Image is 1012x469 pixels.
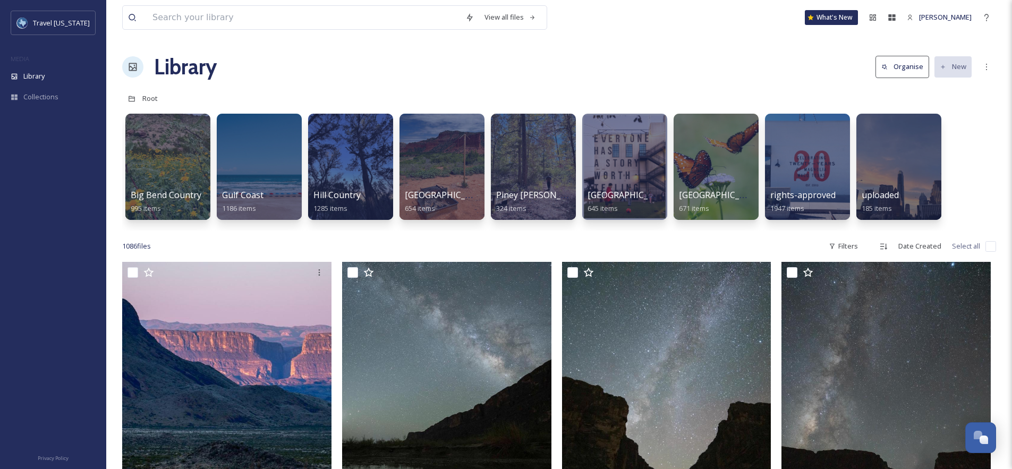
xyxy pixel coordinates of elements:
[23,71,45,81] span: Library
[862,190,899,213] a: uploaded185 items
[875,56,929,78] button: Organise
[405,203,435,213] span: 654 items
[496,203,526,213] span: 324 items
[38,455,69,462] span: Privacy Policy
[142,92,158,105] a: Root
[222,203,256,213] span: 1186 items
[222,190,263,213] a: Gulf Coast1186 items
[496,190,588,213] a: Piney [PERSON_NAME]324 items
[131,190,201,213] a: Big Bend Country995 items
[11,55,29,63] span: MEDIA
[919,12,972,22] span: [PERSON_NAME]
[679,190,812,213] a: [GEOGRAPHIC_DATA][US_STATE]671 items
[38,451,69,464] a: Privacy Policy
[23,92,58,102] span: Collections
[902,7,977,28] a: [PERSON_NAME]
[313,189,361,201] span: Hill Country
[875,56,934,78] a: Organise
[131,189,201,201] span: Big Bend Country
[313,190,361,213] a: Hill Country1285 items
[934,56,972,77] button: New
[679,189,812,201] span: [GEOGRAPHIC_DATA][US_STATE]
[679,203,709,213] span: 671 items
[893,236,947,257] div: Date Created
[405,189,490,201] span: [GEOGRAPHIC_DATA]
[154,51,217,83] a: Library
[405,190,490,213] a: [GEOGRAPHIC_DATA]654 items
[588,203,618,213] span: 645 items
[965,422,996,453] button: Open Chat
[770,190,836,213] a: rights-approved1947 items
[823,236,863,257] div: Filters
[131,203,161,213] span: 995 items
[588,189,673,201] span: [GEOGRAPHIC_DATA]
[313,203,347,213] span: 1285 items
[862,203,892,213] span: 185 items
[805,10,858,25] a: What's New
[770,189,836,201] span: rights-approved
[479,7,541,28] a: View all files
[33,18,90,28] span: Travel [US_STATE]
[496,189,588,201] span: Piney [PERSON_NAME]
[952,241,980,251] span: Select all
[122,241,151,251] span: 1086 file s
[17,18,28,28] img: images%20%281%29.jpeg
[862,189,899,201] span: uploaded
[770,203,804,213] span: 1947 items
[147,6,460,29] input: Search your library
[222,189,263,201] span: Gulf Coast
[142,93,158,103] span: Root
[588,190,673,213] a: [GEOGRAPHIC_DATA]645 items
